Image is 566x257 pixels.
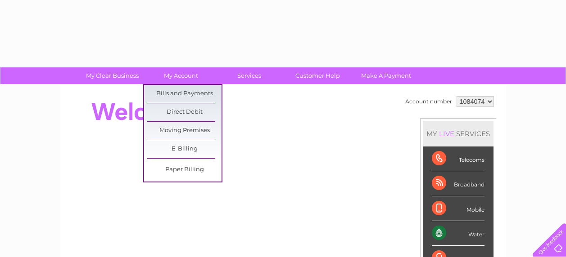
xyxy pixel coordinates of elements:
a: Bills and Payments [147,85,222,103]
a: Paper Billing [147,161,222,179]
a: My Account [144,67,218,84]
a: Direct Debit [147,103,222,121]
div: Telecoms [432,146,484,171]
div: LIVE [437,129,456,138]
a: Moving Premises [147,122,222,140]
td: Account number [403,94,454,109]
div: Mobile [432,196,484,221]
div: Water [432,221,484,246]
a: Customer Help [281,67,355,84]
div: MY SERVICES [423,121,494,146]
a: E-Billing [147,140,222,158]
div: Broadband [432,171,484,196]
a: Services [212,67,286,84]
a: Make A Payment [349,67,423,84]
a: My Clear Business [75,67,149,84]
